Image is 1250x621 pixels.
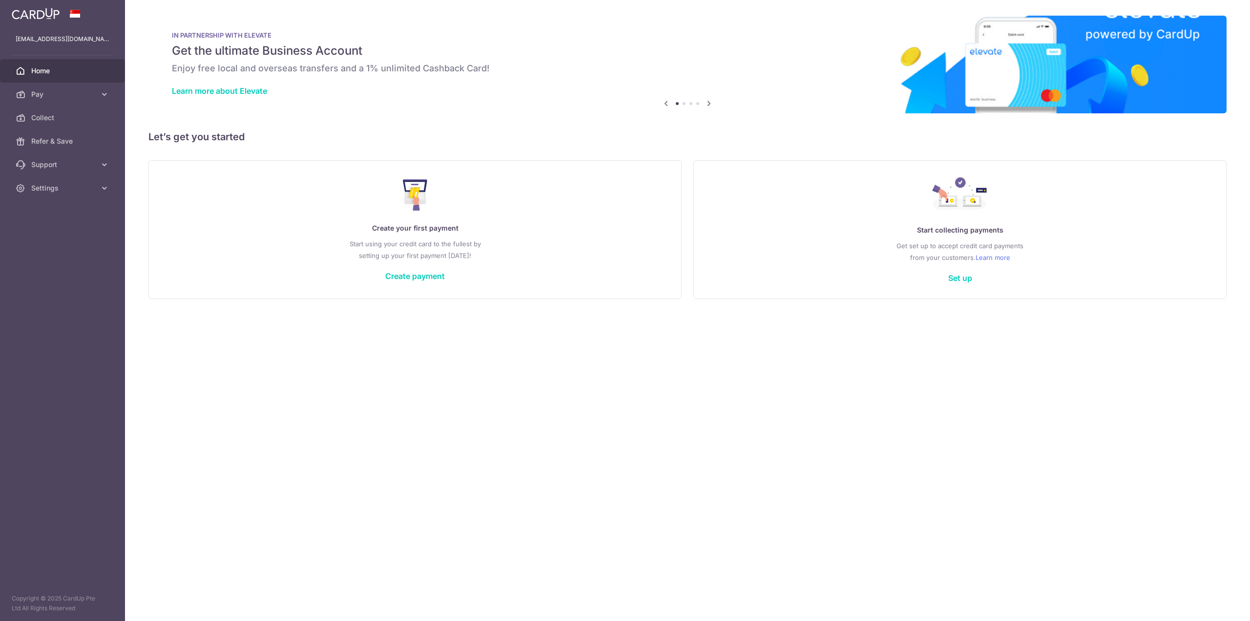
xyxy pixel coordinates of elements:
h6: Enjoy free local and overseas transfers and a 1% unlimited Cashback Card! [172,63,1203,74]
p: IN PARTNERSHIP WITH ELEVATE [172,31,1203,39]
h5: Get the ultimate Business Account [172,43,1203,59]
a: Learn more [976,252,1010,263]
p: [EMAIL_ADDRESS][DOMAIN_NAME] [16,34,109,44]
a: Set up [948,273,972,283]
p: Get set up to accept credit card payments from your customers. [713,240,1207,263]
p: Start using your credit card to the fullest by setting up your first payment [DATE]! [168,238,662,261]
h5: Let’s get you started [148,129,1227,145]
p: Create your first payment [168,222,662,234]
img: CardUp [12,8,60,20]
img: Make Payment [403,179,428,211]
img: Collect Payment [932,177,988,213]
a: Learn more about Elevate [172,86,267,96]
span: Refer & Save [31,136,96,146]
p: Start collecting payments [713,224,1207,236]
span: Support [31,160,96,170]
span: Home [31,66,96,76]
a: Create payment [385,271,445,281]
span: Settings [31,183,96,193]
span: Collect [31,113,96,123]
span: Pay [31,89,96,99]
img: Renovation banner [148,16,1227,113]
